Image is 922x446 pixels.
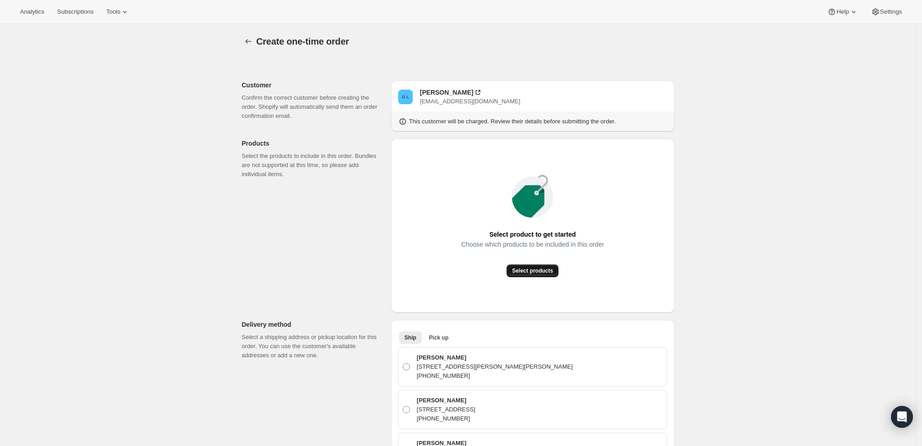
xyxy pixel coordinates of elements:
p: [PHONE_NUMBER] [417,371,573,380]
p: This customer will be charged. Review their details before submitting the order. [409,117,616,126]
p: Delivery method [242,320,384,329]
p: [STREET_ADDRESS] [417,405,476,414]
button: Analytics [15,5,50,18]
span: Gus Lo [398,90,413,104]
p: [PHONE_NUMBER] [417,414,476,423]
span: Settings [880,8,902,15]
div: [PERSON_NAME] [420,88,473,97]
p: Confirm the correct customer before creating the order. Shopify will automatically send them an o... [242,93,384,121]
span: Help [836,8,849,15]
p: Select the products to include in this order. Bundles are not supported at this time, so please a... [242,152,384,179]
span: Choose which products to be included in this order [461,238,604,251]
span: Tools [106,8,120,15]
text: G L [402,94,409,99]
button: Tools [101,5,135,18]
span: Select products [512,267,553,274]
button: Subscriptions [51,5,99,18]
p: [STREET_ADDRESS][PERSON_NAME][PERSON_NAME] [417,362,573,371]
span: Select product to get started [489,228,576,241]
span: [EMAIL_ADDRESS][DOMAIN_NAME] [420,98,520,105]
button: Settings [866,5,907,18]
p: Select a shipping address or pickup location for this order. You can use the customer's available... [242,333,384,360]
span: Pick up [429,334,449,341]
span: Create one-time order [256,36,349,46]
span: Ship [405,334,416,341]
p: Customer [242,81,384,90]
div: Open Intercom Messenger [891,406,913,428]
p: Products [242,139,384,148]
p: [PERSON_NAME] [417,396,476,405]
button: Select products [507,264,558,277]
span: Subscriptions [57,8,93,15]
button: Help [822,5,863,18]
p: [PERSON_NAME] [417,353,573,362]
span: Analytics [20,8,44,15]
